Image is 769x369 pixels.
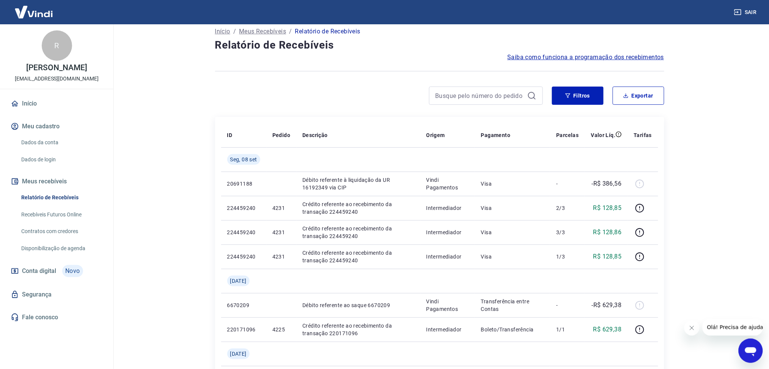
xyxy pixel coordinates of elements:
a: Início [215,27,230,36]
p: Vindi Pagamentos [426,298,469,313]
p: -R$ 386,56 [592,179,622,188]
a: Dados da conta [18,135,104,150]
span: Seg, 08 set [230,156,257,163]
p: 4231 [272,229,290,236]
iframe: Mensagem da empresa [703,319,763,336]
p: Pagamento [481,131,511,139]
iframe: Botão para abrir a janela de mensagens [739,339,763,363]
a: Saiba como funciona a programação dos recebimentos [508,53,664,62]
a: Segurança [9,286,104,303]
a: Início [9,95,104,112]
iframe: Fechar mensagem [684,320,700,336]
p: Tarifas [634,131,652,139]
p: ID [227,131,233,139]
p: / [289,27,292,36]
p: Intermediador [426,253,469,260]
p: Intermediador [426,204,469,212]
a: Dados de login [18,152,104,167]
span: Novo [62,265,83,277]
button: Exportar [613,87,664,105]
p: Visa [481,253,544,260]
a: Recebíveis Futuros Online [18,207,104,222]
h4: Relatório de Recebíveis [215,38,664,53]
p: 224459240 [227,204,260,212]
p: R$ 128,85 [593,203,622,213]
button: Sair [733,5,760,19]
span: Olá! Precisa de ajuda? [5,5,64,11]
p: 1/3 [556,253,579,260]
p: Crédito referente ao recebimento da transação 224459240 [302,249,414,264]
p: Visa [481,204,544,212]
p: / [233,27,236,36]
p: Parcelas [556,131,579,139]
p: - [556,180,579,188]
p: Débito referente ao saque 6670209 [302,301,414,309]
p: 6670209 [227,301,260,309]
p: 20691188 [227,180,260,188]
p: Visa [481,229,544,236]
span: [DATE] [230,277,247,285]
input: Busque pelo número do pedido [436,90,524,101]
p: 4225 [272,326,290,333]
button: Meus recebíveis [9,173,104,190]
button: Meu cadastro [9,118,104,135]
p: Intermediador [426,326,469,333]
p: Crédito referente ao recebimento da transação 224459240 [302,200,414,216]
p: [PERSON_NAME] [26,64,87,72]
p: Descrição [302,131,328,139]
p: R$ 128,85 [593,252,622,261]
p: 224459240 [227,253,260,260]
p: Débito referente à liquidação da UR 16192349 via CIP [302,176,414,191]
p: Intermediador [426,229,469,236]
p: 4231 [272,253,290,260]
p: 4231 [272,204,290,212]
p: Vindi Pagamentos [426,176,469,191]
img: Vindi [9,0,58,24]
p: R$ 128,86 [593,228,622,237]
span: [DATE] [230,350,247,358]
div: R [42,30,72,61]
a: Relatório de Recebíveis [18,190,104,205]
a: Meus Recebíveis [239,27,286,36]
a: Contratos com credores [18,224,104,239]
p: - [556,301,579,309]
p: Pedido [272,131,290,139]
p: -R$ 629,38 [592,301,622,310]
p: Transferência entre Contas [481,298,544,313]
p: 220171096 [227,326,260,333]
a: Conta digitalNovo [9,262,104,280]
p: [EMAIL_ADDRESS][DOMAIN_NAME] [15,75,99,83]
p: Crédito referente ao recebimento da transação 220171096 [302,322,414,337]
p: 2/3 [556,204,579,212]
p: 3/3 [556,229,579,236]
p: Crédito referente ao recebimento da transação 224459240 [302,225,414,240]
p: 224459240 [227,229,260,236]
a: Fale conosco [9,309,104,326]
p: 1/1 [556,326,579,333]
p: Relatório de Recebíveis [295,27,360,36]
p: Visa [481,180,544,188]
p: Boleto/Transferência [481,326,544,333]
a: Disponibilização de agenda [18,241,104,256]
p: R$ 629,38 [593,325,622,334]
p: Valor Líq. [591,131,616,139]
p: Origem [426,131,445,139]
button: Filtros [552,87,604,105]
span: Conta digital [22,266,56,276]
